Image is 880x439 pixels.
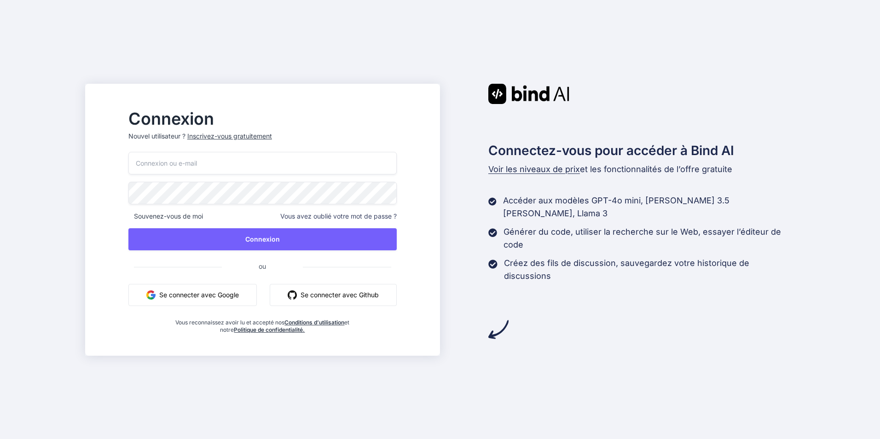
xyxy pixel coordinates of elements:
h2: Connexion [128,111,397,126]
img: Google (en anglais) [146,290,156,300]
a: Politique de confidentialité. [234,326,305,333]
a: Conditions d’utilisation [284,319,344,326]
span: ou [222,255,303,277]
font: Vous reconnaissez avoir lu et accepté nos et notre [175,319,349,333]
span: Vous avez oublié votre mot de passe ? [280,212,397,221]
img: GitHub [288,290,297,300]
input: Connexion ou e-mail [128,152,397,174]
font: Nouvel utilisateur ? [128,132,185,141]
span: Souvenez-vous de moi [128,212,203,221]
p: et les fonctionnalités de l’offre gratuite [488,163,795,176]
button: Se connecter avec Github [270,284,397,306]
p: Accéder aux modèles GPT-4o mini, [PERSON_NAME] 3.5 [PERSON_NAME], Llama 3 [503,194,795,220]
font: Se connecter avec Github [301,290,379,300]
p: Générer du code, utiliser la recherche sur le Web, essayer l’éditeur de code [504,225,795,251]
img: Lier le logo AI [488,84,569,104]
img: flèche [488,319,509,340]
h2: Connectez-vous pour accéder à Bind AI [488,141,795,160]
font: Se connecter avec Google [159,290,239,300]
p: Créez des fils de discussion, sauvegardez votre historique de discussions [504,257,795,283]
span: Voir les niveaux de prix [488,164,580,174]
button: Connexion [128,228,397,250]
div: Inscrivez-vous gratuitement [187,132,272,141]
button: Se connecter avec Google [128,284,257,306]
